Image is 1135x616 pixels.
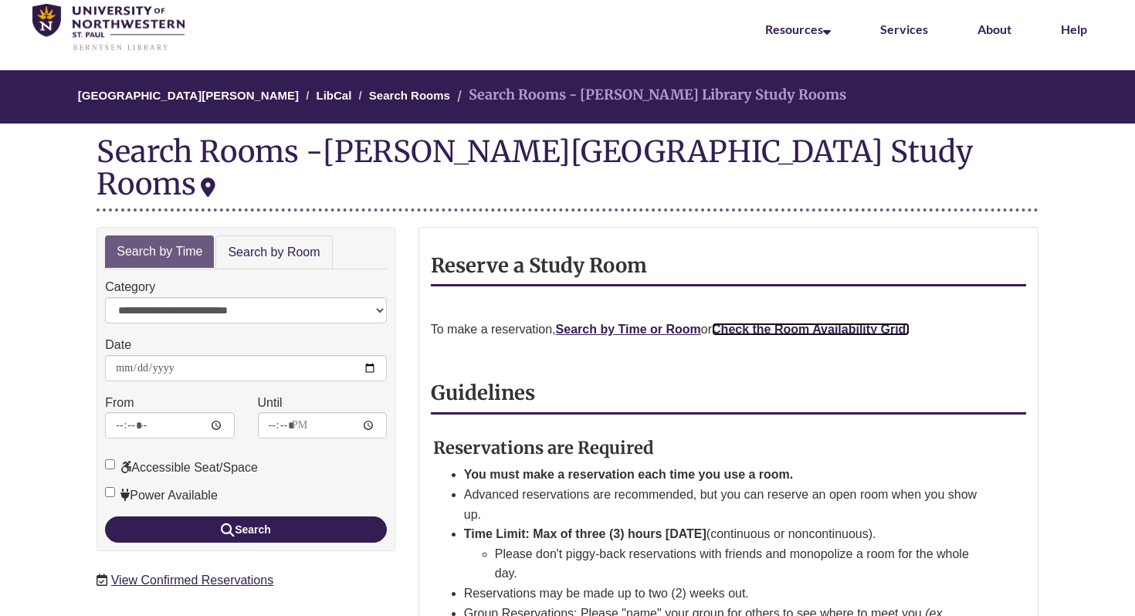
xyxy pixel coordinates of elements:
[215,235,332,270] a: Search by Room
[1061,22,1087,36] a: Help
[464,527,706,540] strong: Time Limit: Max of three (3) hours [DATE]
[32,4,185,52] img: UNWSP Library Logo
[464,584,989,604] li: Reservations may be made up to two (2) weeks out.
[105,235,214,269] a: Search by Time
[111,574,273,587] a: View Confirmed Reservations
[105,486,218,506] label: Power Available
[105,393,134,413] label: From
[431,381,535,405] strong: Guidelines
[431,253,647,278] strong: Reserve a Study Room
[105,277,155,297] label: Category
[97,133,973,202] div: [PERSON_NAME][GEOGRAPHIC_DATA] Study Rooms
[464,485,989,524] li: Advanced reservations are recommended, but you can reserve an open room when you show up.
[78,89,299,102] a: [GEOGRAPHIC_DATA][PERSON_NAME]
[453,84,846,107] li: Search Rooms - [PERSON_NAME] Library Study Rooms
[556,323,701,336] a: Search by Time or Room
[105,335,131,355] label: Date
[97,70,1038,124] nav: Breadcrumb
[765,22,831,36] a: Resources
[317,89,352,102] a: LibCal
[880,22,928,36] a: Services
[431,320,1026,340] p: To make a reservation, or
[258,393,283,413] label: Until
[712,323,910,336] a: Check the Room Availability Grid.
[105,516,387,543] button: Search
[105,458,258,478] label: Accessible Seat/Space
[369,89,450,102] a: Search Rooms
[495,544,989,584] li: Please don't piggy-back reservations with friends and monopolize a room for the whole day.
[433,437,654,459] strong: Reservations are Required
[464,524,989,584] li: (continuous or noncontinuous).
[105,459,115,469] input: Accessible Seat/Space
[977,22,1011,36] a: About
[464,468,794,481] strong: You must make a reservation each time you use a room.
[97,135,1038,211] div: Search Rooms -
[105,487,115,497] input: Power Available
